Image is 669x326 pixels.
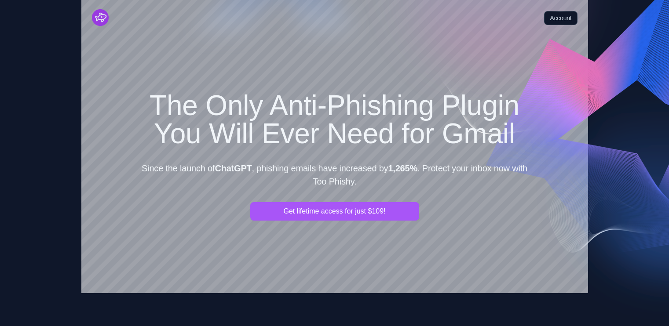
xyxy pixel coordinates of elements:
[92,9,109,26] img: Stellar
[250,202,419,221] button: Get lifetime access for just $109!
[138,162,532,188] p: Since the launch of , phishing emails have increased by . Protect your inbox now with Too Phishy.
[138,91,532,148] h1: The Only Anti-Phishing Plugin You Will Ever Need for Gmail
[388,163,417,173] b: 1,265%
[544,11,577,25] a: Account
[92,9,109,26] a: Cruip
[215,163,252,173] b: ChatGPT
